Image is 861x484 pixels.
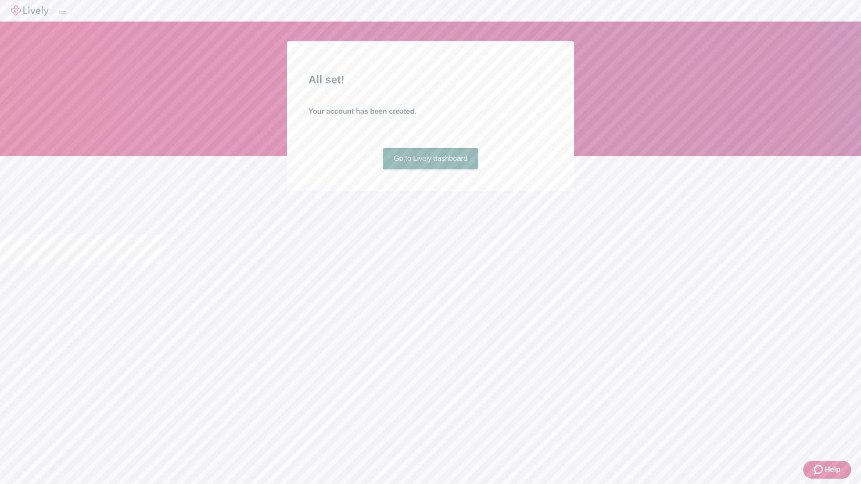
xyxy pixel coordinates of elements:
[309,106,552,117] h4: Your account has been created.
[825,464,840,475] span: Help
[383,148,478,169] a: Go to Lively dashboard
[309,72,552,88] h2: All set!
[59,11,66,14] button: Log out
[814,464,825,475] svg: Zendesk support icon
[11,5,48,16] img: Lively
[803,461,851,479] button: Zendesk support iconHelp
